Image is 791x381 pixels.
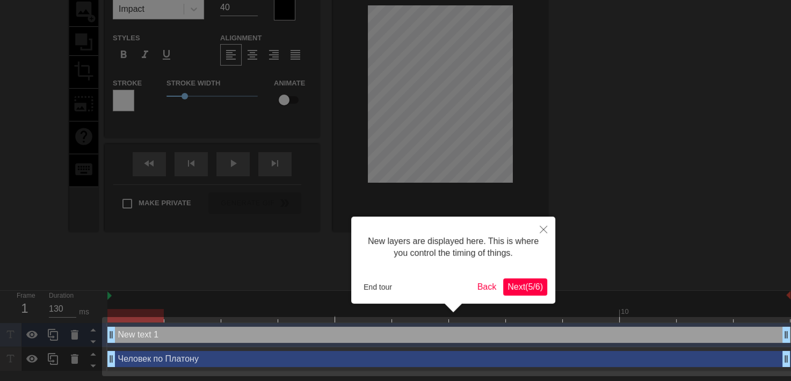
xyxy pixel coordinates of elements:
[503,278,547,296] button: Next
[359,279,396,295] button: End tour
[507,282,543,291] span: Next ( 5 / 6 )
[473,278,501,296] button: Back
[532,217,555,241] button: Close
[359,225,547,270] div: New layers are displayed here. This is where you control the timing of things.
